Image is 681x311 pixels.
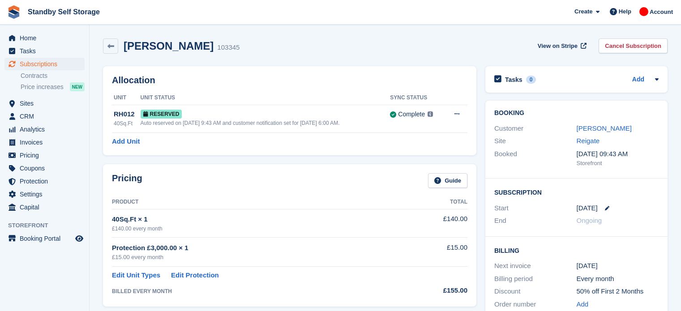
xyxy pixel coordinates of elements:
div: Storefront [577,159,659,168]
div: £155.00 [402,285,467,296]
div: Site [494,136,577,146]
a: menu [4,123,85,136]
a: Reigate [577,137,600,145]
div: 50% off First 2 Months [577,286,659,297]
a: menu [4,97,85,110]
span: Help [619,7,631,16]
img: stora-icon-8386f47178a22dfd0bd8f6a31ec36ba5ce8667c1dd55bd0f319d3a0aa187defe.svg [7,5,21,19]
div: NEW [70,82,85,91]
a: Preview store [74,233,85,244]
div: 40Sq.Ft × 1 [112,214,402,225]
a: menu [4,149,85,162]
a: Edit Unit Types [112,270,160,281]
div: Customer [494,124,577,134]
a: menu [4,188,85,200]
a: [PERSON_NAME] [577,124,632,132]
span: Storefront [8,221,89,230]
span: View on Stripe [538,42,578,51]
div: End [494,216,577,226]
a: menu [4,162,85,175]
a: menu [4,175,85,187]
td: £140.00 [402,209,467,237]
span: Settings [20,188,73,200]
th: Total [402,195,467,209]
span: Home [20,32,73,44]
div: Complete [398,110,425,119]
time: 2025-09-01 00:00:00 UTC [577,203,598,213]
td: £15.00 [402,238,467,267]
a: menu [4,58,85,70]
span: Reserved [141,110,182,119]
div: [DATE] 09:43 AM [577,149,659,159]
span: Ongoing [577,217,602,224]
a: View on Stripe [534,38,588,53]
h2: [PERSON_NAME] [124,40,214,52]
a: Standby Self Storage [24,4,103,19]
div: Auto reserved on [DATE] 9:43 AM and customer notification set for [DATE] 6:00 AM. [141,119,390,127]
a: menu [4,110,85,123]
div: Order number [494,299,577,310]
div: RH012 [114,109,141,119]
a: menu [4,136,85,149]
a: menu [4,45,85,57]
div: 103345 [217,43,240,53]
img: Aaron Winter [639,7,648,16]
div: Protection £3,000.00 × 1 [112,243,402,253]
a: Guide [428,173,467,188]
div: [DATE] [577,261,659,271]
a: Add Unit [112,136,140,147]
span: Create [574,7,592,16]
th: Unit [112,91,141,105]
th: Product [112,195,402,209]
span: CRM [20,110,73,123]
a: Edit Protection [171,270,219,281]
h2: Allocation [112,75,467,85]
span: Pricing [20,149,73,162]
h2: Subscription [494,187,659,196]
th: Sync Status [390,91,444,105]
img: icon-info-grey-7440780725fd019a000dd9b08b2336e03edf1995a4989e88bcd33f0948082b44.svg [428,111,433,117]
span: Tasks [20,45,73,57]
span: Sites [20,97,73,110]
div: Next invoice [494,261,577,271]
span: Protection [20,175,73,187]
h2: Billing [494,246,659,255]
div: Start [494,203,577,213]
a: menu [4,232,85,245]
a: Cancel Subscription [599,38,668,53]
div: 0 [526,76,536,84]
span: Coupons [20,162,73,175]
div: £15.00 every month [112,253,402,262]
h2: Tasks [505,76,523,84]
span: Capital [20,201,73,213]
span: Analytics [20,123,73,136]
h2: Booking [494,110,659,117]
a: menu [4,32,85,44]
h2: Pricing [112,173,142,188]
a: menu [4,201,85,213]
span: Price increases [21,83,64,91]
div: Discount [494,286,577,297]
div: Booked [494,149,577,168]
span: Invoices [20,136,73,149]
span: Booking Portal [20,232,73,245]
span: Account [650,8,673,17]
div: Billing period [494,274,577,284]
div: 40Sq.Ft [114,119,141,128]
span: Subscriptions [20,58,73,70]
div: BILLED EVERY MONTH [112,287,402,295]
div: £140.00 every month [112,225,402,233]
div: Every month [577,274,659,284]
a: Add [632,75,644,85]
th: Unit Status [141,91,390,105]
a: Add [577,299,589,310]
a: Contracts [21,72,85,80]
a: Price increases NEW [21,82,85,92]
